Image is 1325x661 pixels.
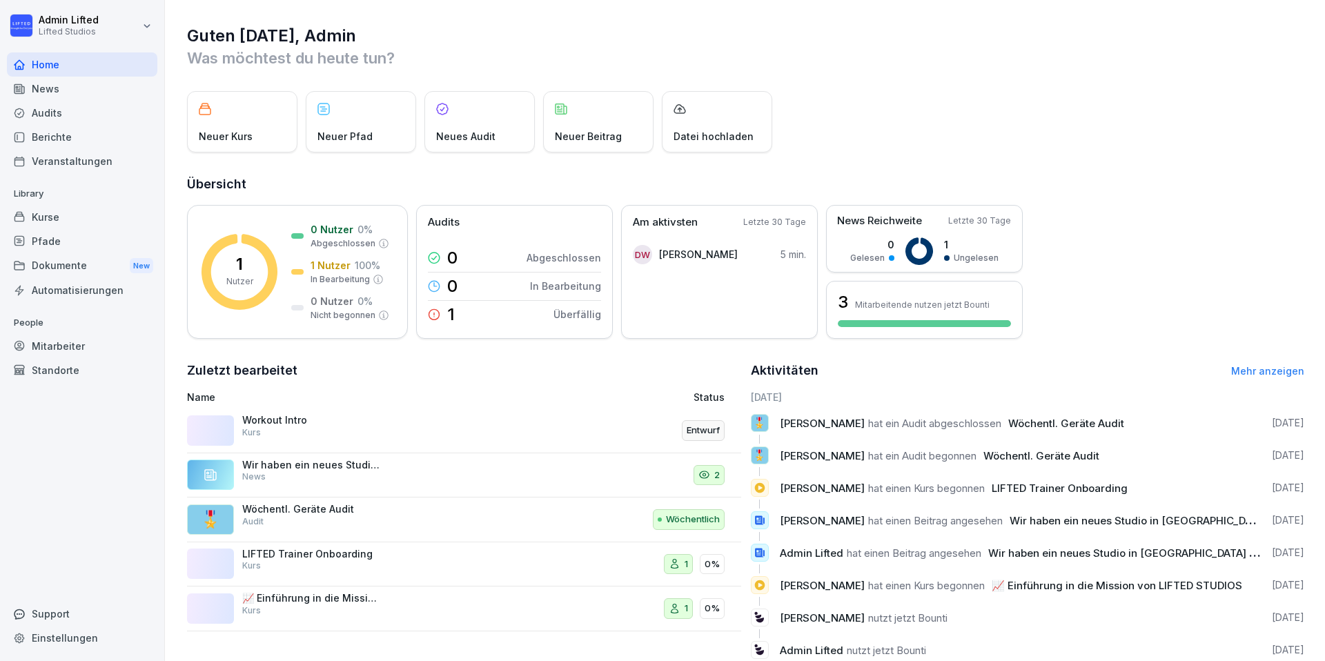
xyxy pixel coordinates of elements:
p: Kurs [242,426,261,439]
p: [DATE] [1272,578,1304,592]
p: 0 Nutzer [311,222,353,237]
p: 0 [447,250,458,266]
p: News [242,471,266,483]
span: [PERSON_NAME] [780,482,865,495]
span: Wir haben ein neues Studio in [GEOGRAPHIC_DATA] gelauncht [1010,514,1321,527]
p: 100 % [355,258,380,273]
span: [PERSON_NAME] [780,579,865,592]
span: [PERSON_NAME] [780,417,865,430]
p: [DATE] [1272,448,1304,462]
span: hat einen Kurs begonnen [868,579,985,592]
a: DokumenteNew [7,253,157,279]
span: Wir haben ein neues Studio in [GEOGRAPHIC_DATA] gelauncht [988,546,1299,560]
p: Entwurf [687,424,720,437]
div: Audits [7,101,157,125]
span: hat einen Beitrag angesehen [868,514,1003,527]
div: Support [7,602,157,626]
p: Abgeschlossen [527,250,601,265]
p: Gelesen [850,252,885,264]
p: 0 Nutzer [311,294,353,308]
p: Audit [242,515,264,528]
a: Mitarbeiter [7,334,157,358]
h3: 3 [838,290,848,314]
p: 1 [685,602,688,615]
p: Workout Intro [242,414,380,426]
p: News Reichweite [837,213,922,229]
p: Überfällig [553,307,601,322]
span: Wöchentl. Geräte Audit [1008,417,1124,430]
a: Home [7,52,157,77]
p: Admin Lifted [39,14,99,26]
div: Veranstaltungen [7,149,157,173]
div: DW [633,245,652,264]
p: 1 [944,237,999,252]
p: Was möchtest du heute tun? [187,47,1304,69]
p: [DATE] [1272,611,1304,624]
p: Neues Audit [436,129,495,144]
span: nutzt jetzt Bounti [847,644,926,657]
a: Automatisierungen [7,278,157,302]
h2: Übersicht [187,175,1304,194]
span: 📈 Einführung in die Mission von LIFTED STUDIOS [992,579,1242,592]
p: [PERSON_NAME] [659,247,738,262]
a: LIFTED Trainer OnboardingKurs10% [187,542,741,587]
p: 5 min. [781,247,806,262]
p: Mitarbeitende nutzen jetzt Bounti [855,299,990,310]
p: Letzte 30 Tage [948,215,1011,227]
p: Ungelesen [954,252,999,264]
p: 0% [705,558,720,571]
p: Datei hochladen [674,129,754,144]
h6: [DATE] [751,390,1305,404]
div: Kurse [7,205,157,229]
span: [PERSON_NAME] [780,449,865,462]
p: Nicht begonnen [311,309,375,322]
p: [DATE] [1272,546,1304,560]
a: Pfade [7,229,157,253]
p: 1 Nutzer [311,258,351,273]
a: Mehr anzeigen [1231,365,1304,377]
span: [PERSON_NAME] [780,611,865,624]
p: Library [7,183,157,205]
p: Neuer Beitrag [555,129,622,144]
a: Berichte [7,125,157,149]
p: Lifted Studios [39,27,99,37]
a: Workout IntroKursEntwurf [187,408,741,453]
a: 📈 Einführung in die Mission von LIFTED STUDIOSKurs10% [187,586,741,631]
a: News [7,77,157,101]
p: In Bearbeitung [530,279,601,293]
p: 🎖️ [753,446,766,465]
p: People [7,312,157,334]
p: 0 [850,237,894,252]
p: Abgeschlossen [311,237,375,250]
span: LIFTED Trainer Onboarding [992,482,1128,495]
p: [DATE] [1272,513,1304,527]
p: Kurs [242,604,261,617]
span: Admin Lifted [780,644,843,657]
span: Wöchentl. Geräte Audit [983,449,1099,462]
div: Dokumente [7,253,157,279]
div: Standorte [7,358,157,382]
span: hat ein Audit abgeschlossen [868,417,1001,430]
a: Einstellungen [7,626,157,650]
p: LIFTED Trainer Onboarding [242,548,380,560]
span: [PERSON_NAME] [780,514,865,527]
p: 0 % [357,222,373,237]
span: hat ein Audit begonnen [868,449,976,462]
span: hat einen Beitrag angesehen [847,546,981,560]
p: 2 [714,468,720,482]
a: Wir haben ein neues Studio in [GEOGRAPHIC_DATA] gelaunchtNews2 [187,453,741,498]
p: [DATE] [1272,416,1304,430]
p: Nutzer [226,275,253,288]
p: [DATE] [1272,643,1304,657]
p: 🎖️ [753,413,766,433]
p: Wöchentl. Geräte Audit [242,503,380,515]
span: nutzt jetzt Bounti [868,611,948,624]
p: Status [694,390,725,404]
p: Wir haben ein neues Studio in [GEOGRAPHIC_DATA] gelauncht [242,459,380,471]
p: Neuer Pfad [317,129,373,144]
